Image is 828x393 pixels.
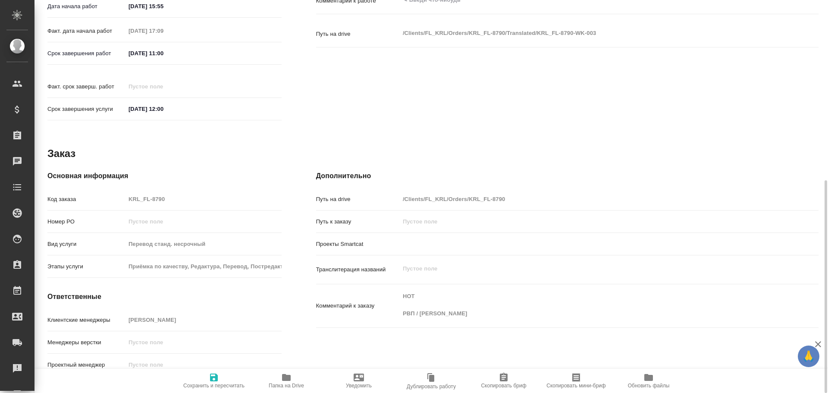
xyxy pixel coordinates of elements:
[316,217,400,226] p: Путь к заказу
[346,383,372,389] span: Уведомить
[125,260,282,273] input: Пустое поле
[481,383,526,389] span: Скопировать бриф
[316,30,400,38] p: Путь на drive
[47,195,125,204] p: Код заказа
[47,171,282,181] h4: Основная информация
[47,338,125,347] p: Менеджеры верстки
[125,193,282,205] input: Пустое поле
[47,292,282,302] h4: Ответственные
[407,384,456,390] span: Дублировать работу
[467,369,540,393] button: Скопировать бриф
[125,314,282,326] input: Пустое поле
[125,25,201,37] input: Пустое поле
[47,262,125,271] p: Этапы услуги
[47,316,125,324] p: Клиентские менеджеры
[269,383,304,389] span: Папка на Drive
[47,240,125,248] p: Вид услуги
[546,383,605,389] span: Скопировать мини-бриф
[798,346,819,367] button: 🙏
[125,80,201,93] input: Пустое поле
[316,240,400,248] p: Проекты Smartcat
[323,369,395,393] button: Уведомить
[125,215,282,228] input: Пустое поле
[47,27,125,35] p: Факт. дата начала работ
[183,383,245,389] span: Сохранить и пересчитать
[316,195,400,204] p: Путь на drive
[47,361,125,369] p: Проектный менеджер
[540,369,612,393] button: Скопировать мини-бриф
[47,49,125,58] p: Срок завершения работ
[628,383,670,389] span: Обновить файлы
[47,105,125,113] p: Срок завершения услуги
[316,171,819,181] h4: Дополнительно
[178,369,250,393] button: Сохранить и пересчитать
[47,147,75,160] h2: Заказ
[125,103,201,115] input: ✎ Введи что-нибудь
[47,2,125,11] p: Дата начала работ
[400,193,777,205] input: Пустое поле
[125,336,282,349] input: Пустое поле
[316,265,400,274] p: Транслитерация названий
[801,347,816,365] span: 🙏
[125,238,282,250] input: Пустое поле
[316,302,400,310] p: Комментарий к заказу
[47,217,125,226] p: Номер РО
[47,82,125,91] p: Факт. срок заверш. работ
[400,289,777,321] textarea: НОТ РВП / [PERSON_NAME]
[400,215,777,228] input: Пустое поле
[125,358,282,371] input: Пустое поле
[250,369,323,393] button: Папка на Drive
[125,47,201,60] input: ✎ Введи что-нибудь
[400,26,777,41] textarea: /Clients/FL_KRL/Orders/KRL_FL-8790/Translated/KRL_FL-8790-WK-003
[612,369,685,393] button: Обновить файлы
[395,369,467,393] button: Дублировать работу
